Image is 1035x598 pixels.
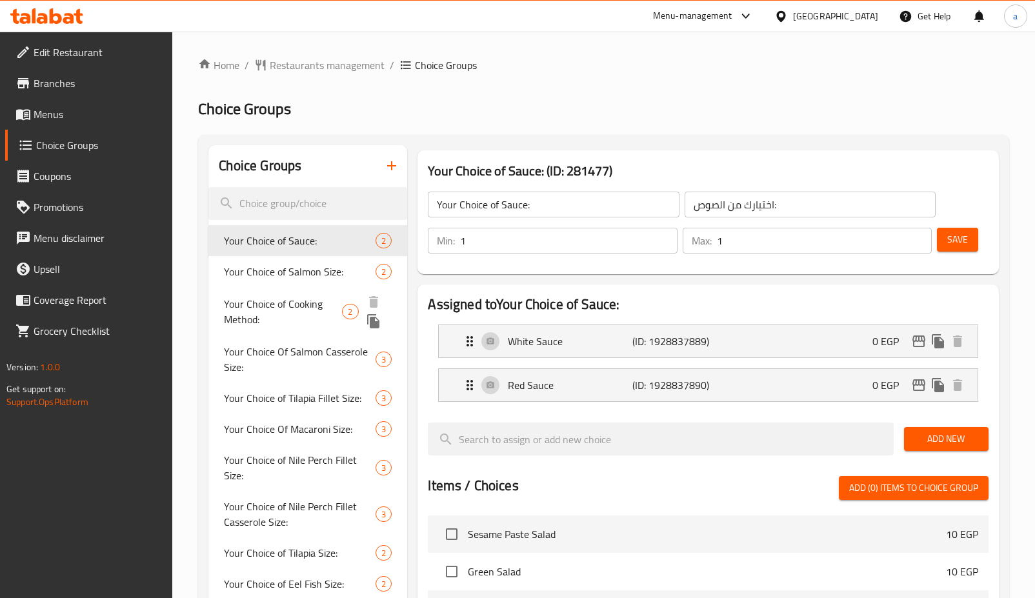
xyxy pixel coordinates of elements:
[5,68,173,99] a: Branches
[692,233,712,248] p: Max:
[198,94,291,123] span: Choice Groups
[468,526,945,542] span: Sesame Paste Salad
[6,381,66,397] span: Get support on:
[376,352,392,367] div: Choices
[904,427,989,451] button: Add New
[439,369,977,401] div: Expand
[390,57,394,73] li: /
[5,99,173,130] a: Menus
[34,75,163,91] span: Branches
[632,377,715,393] p: (ID: 1928837890)
[5,315,173,346] a: Grocery Checklist
[270,57,385,73] span: Restaurants management
[376,421,392,437] div: Choices
[793,9,878,23] div: [GEOGRAPHIC_DATA]
[948,375,967,395] button: delete
[872,377,909,393] p: 0 EGP
[364,312,383,331] button: duplicate
[34,323,163,339] span: Grocery Checklist
[428,161,988,181] h3: Your Choice of Sauce: (ID: 281477)
[36,137,163,153] span: Choice Groups
[946,526,978,542] p: 10 EGP
[439,325,977,357] div: Expand
[428,319,988,363] li: Expand
[5,130,173,161] a: Choice Groups
[437,233,455,248] p: Min:
[849,480,978,496] span: Add (0) items to choice group
[6,394,88,410] a: Support.OpsPlatform
[5,254,173,284] a: Upsell
[428,476,518,495] h2: Items / Choices
[376,508,391,521] span: 3
[208,225,407,256] div: Your Choice of Sauce:2
[376,354,391,366] span: 3
[34,230,163,246] span: Menu disclaimer
[208,383,407,414] div: Your Choice of Tilapia Fillet Size:3
[208,414,407,444] div: Your Choice Of Macaroni Size:3
[224,390,376,406] span: Your Choice of Tilapia Fillet Size:
[343,306,357,318] span: 2
[34,106,163,122] span: Menus
[34,199,163,215] span: Promotions
[376,392,391,404] span: 3
[342,304,358,319] div: Choices
[428,295,988,314] h2: Assigned to Your Choice of Sauce:
[376,423,391,435] span: 3
[364,292,383,312] button: delete
[376,547,391,559] span: 2
[415,57,477,73] span: Choice Groups
[438,521,465,548] span: Select choice
[937,228,978,252] button: Save
[376,264,392,279] div: Choices
[653,8,732,24] div: Menu-management
[946,564,978,579] p: 10 EGP
[224,344,376,375] span: Your Choice Of Salmon Casserole Size:
[208,537,407,568] div: Your Choice of Tilapia Size:2
[224,545,376,561] span: Your Choice of Tilapia Size:
[40,359,60,375] span: 1.0.0
[5,37,173,68] a: Edit Restaurant
[909,375,929,395] button: edit
[376,460,392,475] div: Choices
[208,256,407,287] div: Your Choice of Salmon Size:2
[872,334,909,349] p: 0 EGP
[929,375,948,395] button: duplicate
[376,576,392,592] div: Choices
[208,444,407,491] div: Your Choice of Nile Perch Fillet Size:3
[376,506,392,522] div: Choices
[508,377,632,393] p: Red Sauce
[376,266,391,278] span: 2
[224,233,376,248] span: Your Choice of Sauce:
[224,452,376,483] span: Your Choice of Nile Perch Fillet Size:
[376,578,391,590] span: 2
[508,334,632,349] p: White Sauce
[438,558,465,585] span: Select choice
[839,476,989,500] button: Add (0) items to choice group
[224,296,342,327] span: Your Choice of Cooking Method:
[34,168,163,184] span: Coupons
[376,545,392,561] div: Choices
[376,390,392,406] div: Choices
[948,332,967,351] button: delete
[198,57,1009,73] nav: breadcrumb
[208,287,407,336] div: Your Choice of Cooking Method:2deleteduplicate
[947,232,968,248] span: Save
[224,576,376,592] span: Your Choice of Eel Fish Size:
[245,57,249,73] li: /
[428,363,988,407] li: Expand
[208,336,407,383] div: Your Choice Of Salmon Casserole Size:3
[428,423,893,455] input: search
[376,235,391,247] span: 2
[5,284,173,315] a: Coverage Report
[34,261,163,277] span: Upsell
[632,334,715,349] p: (ID: 1928837889)
[208,187,407,220] input: search
[224,421,376,437] span: Your Choice Of Macaroni Size:
[6,359,38,375] span: Version:
[198,57,239,73] a: Home
[1013,9,1018,23] span: a
[376,462,391,474] span: 3
[468,564,945,579] span: Green Salad
[224,264,376,279] span: Your Choice of Salmon Size:
[376,233,392,248] div: Choices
